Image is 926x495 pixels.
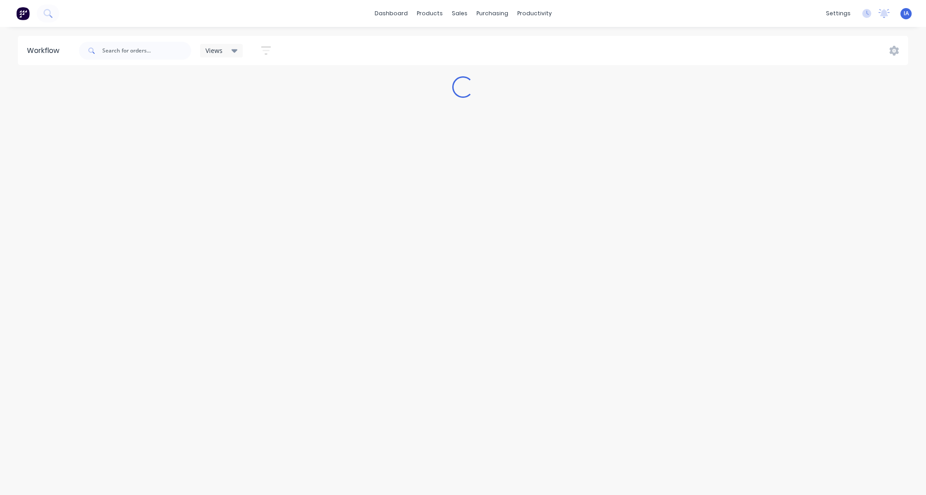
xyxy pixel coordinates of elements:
div: sales [447,7,472,20]
div: Workflow [27,45,64,56]
input: Search for orders... [102,42,191,60]
div: products [412,7,447,20]
div: purchasing [472,7,513,20]
span: Views [205,46,223,55]
a: dashboard [370,7,412,20]
span: IA [904,9,909,18]
div: settings [821,7,855,20]
img: Factory [16,7,30,20]
div: productivity [513,7,556,20]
